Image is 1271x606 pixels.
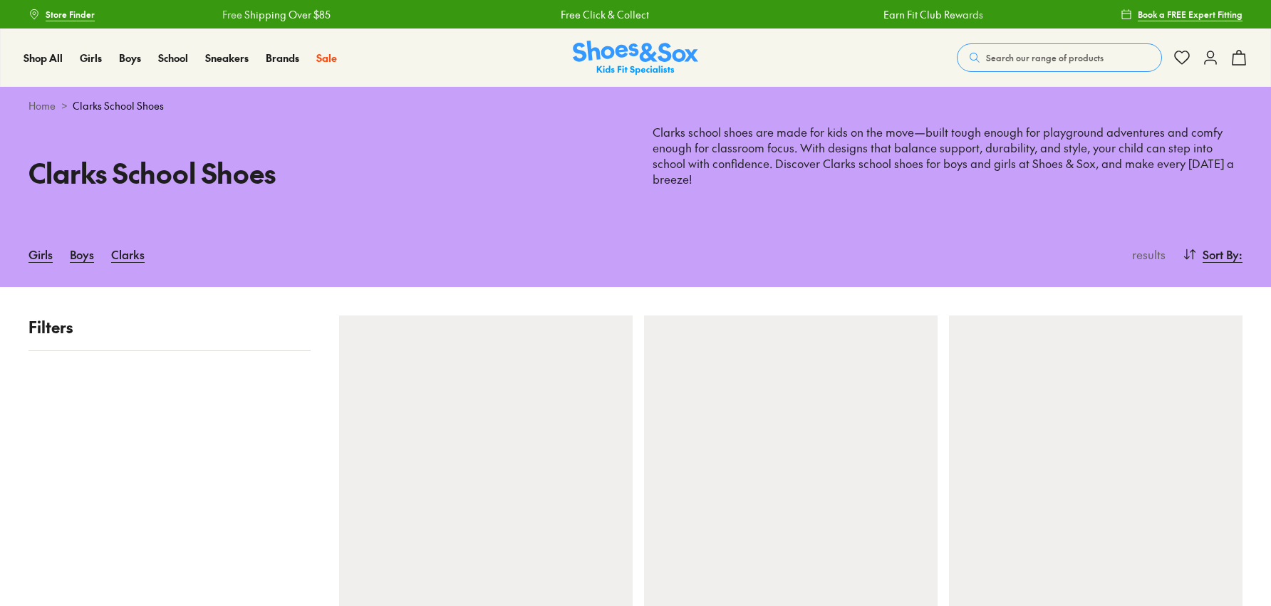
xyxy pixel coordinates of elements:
span: Boys [119,51,141,65]
span: Brands [266,51,299,65]
span: Book a FREE Expert Fitting [1138,8,1243,21]
a: Shoes & Sox [573,41,698,75]
span: : [1239,246,1243,263]
span: School [158,51,188,65]
span: Girls [80,51,102,65]
a: Boys [119,51,141,66]
a: Free Shipping Over $85 [222,7,330,22]
a: Girls [80,51,102,66]
a: Book a FREE Expert Fitting [1121,1,1243,27]
a: Shop All [24,51,63,66]
a: Sale [316,51,337,66]
p: results [1126,246,1166,263]
a: Clarks [111,239,145,270]
a: Earn Fit Club Rewards [883,7,983,22]
span: Clarks School Shoes [73,98,164,113]
button: Search our range of products [957,43,1162,72]
p: Filters [28,315,311,339]
div: > [28,98,1243,113]
span: Sale [316,51,337,65]
button: Sort By: [1183,239,1243,270]
h1: Clarks School Shoes [28,152,618,193]
span: Sort By [1203,246,1239,263]
a: Girls [28,239,53,270]
a: Home [28,98,56,113]
a: Store Finder [28,1,95,27]
a: Sneakers [205,51,249,66]
span: Store Finder [46,8,95,21]
span: Shop All [24,51,63,65]
img: SNS_Logo_Responsive.svg [573,41,698,75]
a: Brands [266,51,299,66]
p: Clarks school shoes are made for kids on the move—built tough enough for playground adventures an... [653,125,1243,187]
a: Free Click & Collect [560,7,648,22]
a: School [158,51,188,66]
span: Search our range of products [986,51,1104,64]
span: Sneakers [205,51,249,65]
a: Boys [70,239,94,270]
